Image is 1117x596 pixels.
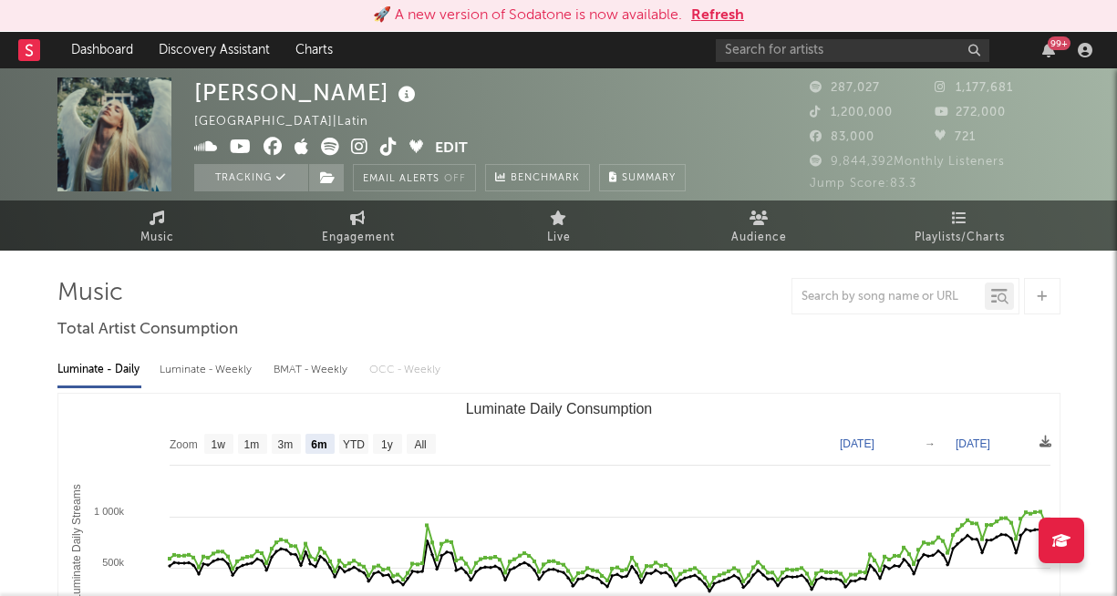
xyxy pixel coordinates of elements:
[140,227,174,249] span: Music
[373,5,682,26] div: 🚀 A new version of Sodatone is now available.
[840,437,874,450] text: [DATE]
[57,319,238,341] span: Total Artist Consumption
[414,438,426,451] text: All
[915,227,1005,249] span: Playlists/Charts
[1048,36,1070,50] div: 99 +
[322,227,395,249] span: Engagement
[444,174,466,184] em: Off
[547,227,571,249] span: Live
[58,32,146,68] a: Dashboard
[716,39,989,62] input: Search for artists
[57,355,141,385] div: Luminate - Daily
[194,77,420,108] div: [PERSON_NAME]
[935,107,1006,118] span: 272,000
[274,355,351,385] div: BMAT - Weekly
[342,438,364,451] text: YTD
[860,200,1060,251] a: Playlists/Charts
[160,355,255,385] div: Luminate - Weekly
[810,178,916,190] span: Jump Score: 83.3
[57,200,258,251] a: Music
[258,200,459,251] a: Engagement
[810,82,880,94] span: 287,027
[170,438,198,451] text: Zoom
[194,164,308,191] button: Tracking
[731,227,787,249] span: Audience
[956,437,990,450] text: [DATE]
[353,164,476,191] button: Email AlertsOff
[691,5,744,26] button: Refresh
[659,200,860,251] a: Audience
[925,437,936,450] text: →
[935,131,976,143] span: 721
[810,131,874,143] span: 83,000
[146,32,283,68] a: Discovery Assistant
[211,438,225,451] text: 1w
[485,164,590,191] a: Benchmark
[459,200,659,251] a: Live
[283,32,346,68] a: Charts
[622,173,676,183] span: Summary
[311,438,326,451] text: 6m
[93,506,124,517] text: 1 000k
[194,111,389,133] div: [GEOGRAPHIC_DATA] | Latin
[1042,43,1055,57] button: 99+
[599,164,686,191] button: Summary
[511,168,580,190] span: Benchmark
[381,438,393,451] text: 1y
[935,82,1013,94] span: 1,177,681
[465,401,652,416] text: Luminate Daily Consumption
[792,290,985,304] input: Search by song name or URL
[243,438,259,451] text: 1m
[810,107,893,118] span: 1,200,000
[102,557,124,568] text: 500k
[435,138,468,160] button: Edit
[277,438,293,451] text: 3m
[810,156,1005,168] span: 9,844,392 Monthly Listeners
